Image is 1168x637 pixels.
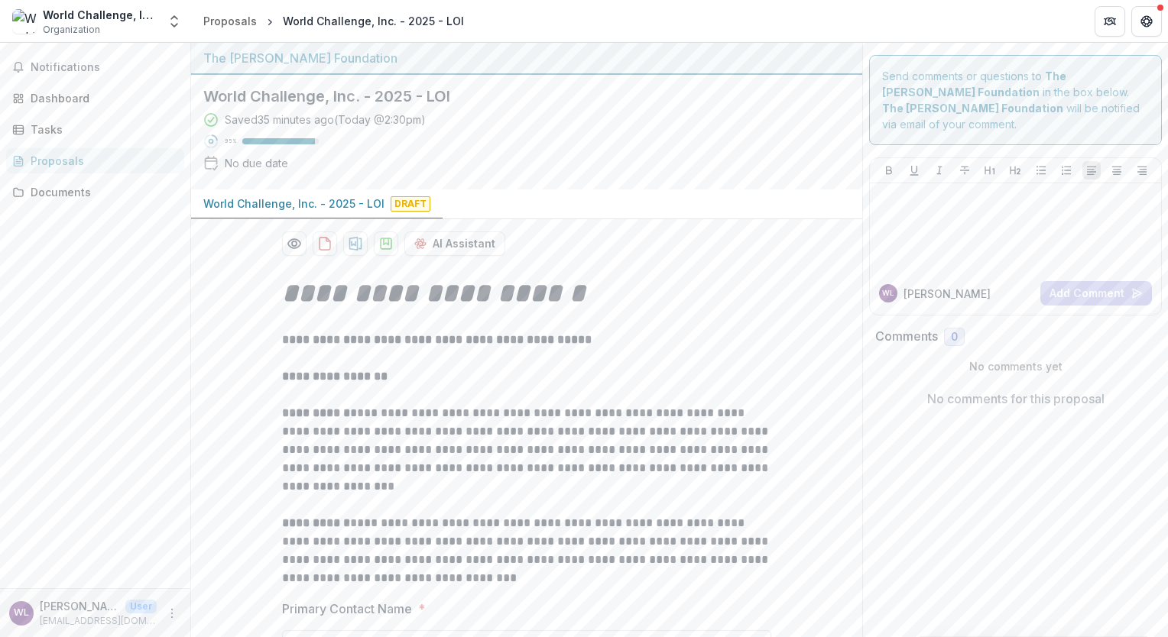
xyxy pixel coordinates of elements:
[374,231,398,256] button: download-proposal
[1082,161,1101,179] button: Align Left
[14,608,29,618] div: Wayne Lilly
[955,161,974,179] button: Strike
[203,196,384,212] p: World Challenge, Inc. - 2025 - LOI
[6,179,184,205] a: Documents
[125,600,157,613] p: User
[43,23,100,37] span: Organization
[869,55,1162,145] div: Send comments or questions to in the box below. will be notified via email of your comment.
[1040,281,1152,306] button: Add Comment
[904,286,991,302] p: [PERSON_NAME]
[6,117,184,142] a: Tasks
[1006,161,1024,179] button: Heading 2
[882,289,894,297] div: Wayne Lilly
[282,231,307,256] button: Preview 7919b67e-7a3d-4fdc-b6a1-3964fc639df3-0.pdf
[225,155,288,171] div: No due date
[927,390,1105,408] p: No comments for this proposal
[404,231,505,256] button: AI Assistant
[1057,161,1076,179] button: Ordered List
[31,61,178,74] span: Notifications
[951,331,958,344] span: 0
[6,148,184,173] a: Proposals
[1131,6,1162,37] button: Get Help
[391,196,430,212] span: Draft
[31,184,172,200] div: Documents
[164,6,185,37] button: Open entity switcher
[6,55,184,79] button: Notifications
[875,358,1156,374] p: No comments yet
[905,161,923,179] button: Underline
[203,13,257,29] div: Proposals
[203,87,826,105] h2: World Challenge, Inc. - 2025 - LOI
[283,13,464,29] div: World Challenge, Inc. - 2025 - LOI
[40,614,157,628] p: [EMAIL_ADDRESS][DOMAIN_NAME]
[313,231,337,256] button: download-proposal
[930,161,949,179] button: Italicize
[225,136,236,147] p: 95 %
[203,49,850,67] div: The [PERSON_NAME] Foundation
[1032,161,1050,179] button: Bullet List
[31,153,172,169] div: Proposals
[1133,161,1151,179] button: Align Right
[1108,161,1126,179] button: Align Center
[6,86,184,111] a: Dashboard
[31,121,172,137] div: Tasks
[40,598,119,614] p: [PERSON_NAME]
[197,10,470,32] nav: breadcrumb
[31,90,172,106] div: Dashboard
[282,600,412,618] p: Primary Contact Name
[343,231,368,256] button: download-proposal
[875,329,938,344] h2: Comments
[197,10,263,32] a: Proposals
[225,112,426,128] div: Saved 35 minutes ago ( Today @ 2:30pm )
[882,102,1063,115] strong: The [PERSON_NAME] Foundation
[12,9,37,34] img: World Challenge, Inc.
[981,161,999,179] button: Heading 1
[43,7,157,23] div: World Challenge, Inc.
[1095,6,1125,37] button: Partners
[880,161,898,179] button: Bold
[163,604,181,622] button: More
